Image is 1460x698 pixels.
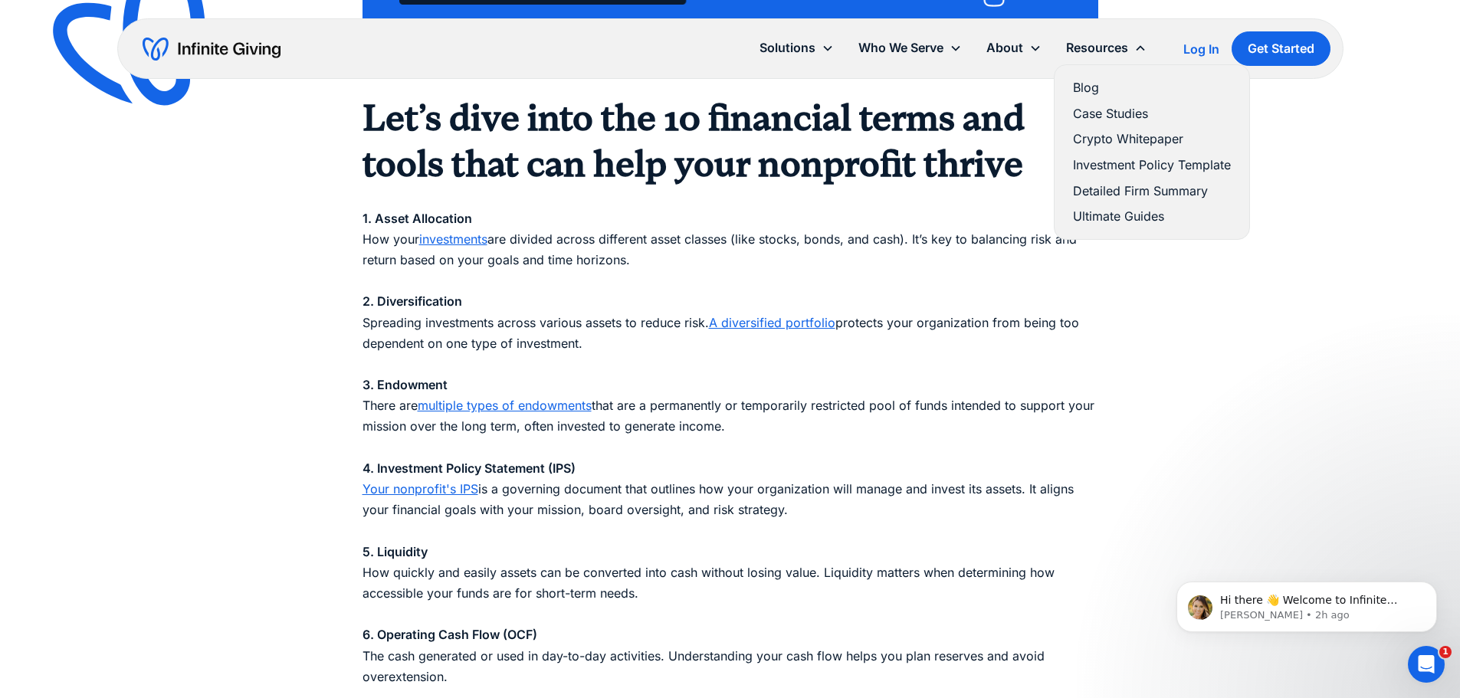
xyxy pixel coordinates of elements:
[1439,646,1452,658] span: 1
[363,211,472,226] strong: 1. Asset Allocation
[1073,155,1231,175] a: Investment Policy Template
[363,49,1098,187] h2: ‍
[1054,64,1250,240] nav: Resources
[363,460,576,476] strong: 4. Investment Policy Statement (IPS)
[363,544,428,559] strong: 5. Liquidity
[1073,77,1231,98] a: Blog
[1066,38,1128,58] div: Resources
[1073,129,1231,149] a: Crypto Whitepaper
[363,627,537,642] strong: 6. Operating Cash Flow (OCF)
[143,37,281,61] a: home
[1073,181,1231,202] a: Detailed Firm Summary
[1153,549,1460,657] iframe: Intercom notifications message
[1073,206,1231,227] a: Ultimate Guides
[1232,31,1330,66] a: Get Started
[363,377,448,392] strong: 3. Endowment
[709,315,835,330] a: A diversified portfolio
[858,38,943,58] div: Who We Serve
[419,231,487,247] a: investments
[747,31,846,64] div: Solutions
[1054,31,1159,64] div: Resources
[1073,103,1231,124] a: Case Studies
[986,38,1023,58] div: About
[363,293,462,309] strong: 2. Diversification ‍
[846,31,974,64] div: Who We Serve
[1408,646,1445,683] iframe: Intercom live chat
[363,481,478,496] a: Your nonprofit's IPS
[974,31,1054,64] div: About
[418,398,592,413] a: multiple types of endowments
[1183,40,1219,58] a: Log In
[760,38,815,58] div: Solutions
[363,97,1025,185] strong: Let’s dive into the 10 financial terms and tools that can help your nonprofit thrive
[1183,43,1219,55] div: Log In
